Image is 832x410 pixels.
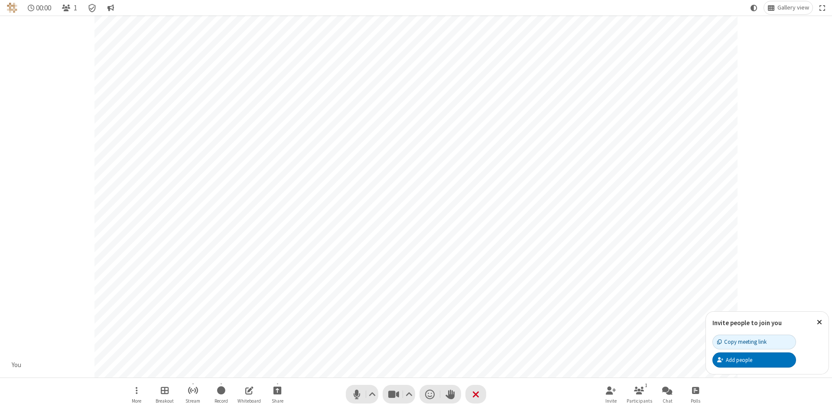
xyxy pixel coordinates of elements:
span: Whiteboard [237,398,261,404]
span: Gallery view [777,4,809,11]
span: Breakout [156,398,174,404]
button: End or leave meeting [465,385,486,404]
button: Start recording [208,382,234,407]
button: Add people [712,352,796,367]
img: QA Selenium DO NOT DELETE OR CHANGE [7,3,17,13]
span: Stream [185,398,200,404]
button: Using system theme [747,1,761,14]
button: Conversation [104,1,117,14]
button: Open poll [682,382,708,407]
button: Change layout [764,1,812,14]
button: Audio settings [367,385,378,404]
button: Raise hand [440,385,461,404]
button: Open participant list [58,1,81,14]
span: Invite [605,398,617,404]
button: Video setting [403,385,415,404]
div: Meeting details Encryption enabled [84,1,101,14]
button: Open chat [654,382,680,407]
span: More [132,398,141,404]
button: Open participant list [626,382,652,407]
div: Timer [24,1,55,14]
button: Manage Breakout Rooms [152,382,178,407]
span: Share [272,398,283,404]
span: Record [214,398,228,404]
span: 1 [74,4,77,12]
label: Invite people to join you [712,319,782,327]
button: Mute (Alt+A) [346,385,378,404]
button: Open menu [123,382,149,407]
button: Close popover [810,312,829,333]
div: Copy meeting link [717,338,767,346]
button: Open shared whiteboard [236,382,262,407]
button: Start sharing [264,382,290,407]
button: Stop video (Alt+V) [383,385,415,404]
button: Copy meeting link [712,335,796,349]
button: Invite participants (Alt+I) [598,382,624,407]
button: Start streaming [180,382,206,407]
span: Polls [691,398,700,404]
span: 00:00 [36,4,51,12]
button: Fullscreen [816,1,829,14]
span: Chat [663,398,673,404]
span: Participants [627,398,652,404]
div: You [9,360,25,370]
div: 1 [643,381,650,389]
button: Send a reaction [419,385,440,404]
